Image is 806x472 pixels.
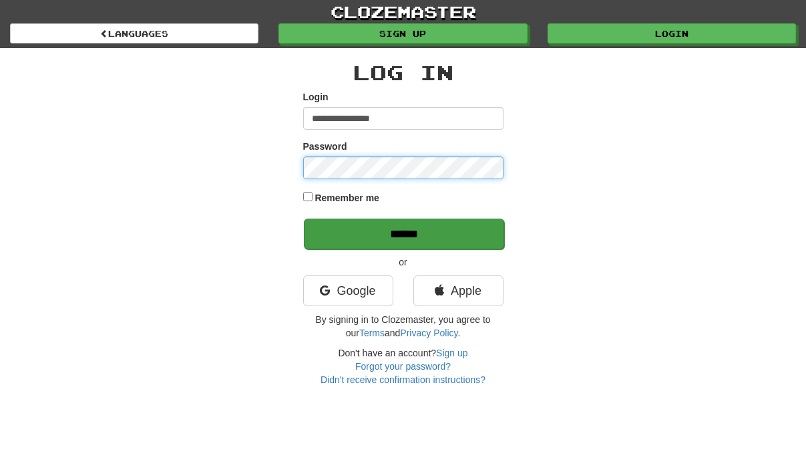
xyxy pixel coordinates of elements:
[303,255,503,269] p: or
[303,313,503,340] p: By signing in to Clozemaster, you agree to our and .
[315,191,379,205] label: Remember me
[359,328,385,338] a: Terms
[548,23,796,43] a: Login
[436,348,467,358] a: Sign up
[303,140,347,153] label: Password
[303,275,393,306] a: Google
[10,23,258,43] a: Languages
[321,374,485,385] a: Didn't receive confirmation instructions?
[278,23,527,43] a: Sign up
[400,328,457,338] a: Privacy Policy
[303,346,503,386] div: Don't have an account?
[413,275,503,306] a: Apple
[303,62,503,84] h2: Log In
[303,90,329,104] label: Login
[355,361,451,372] a: Forgot your password?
